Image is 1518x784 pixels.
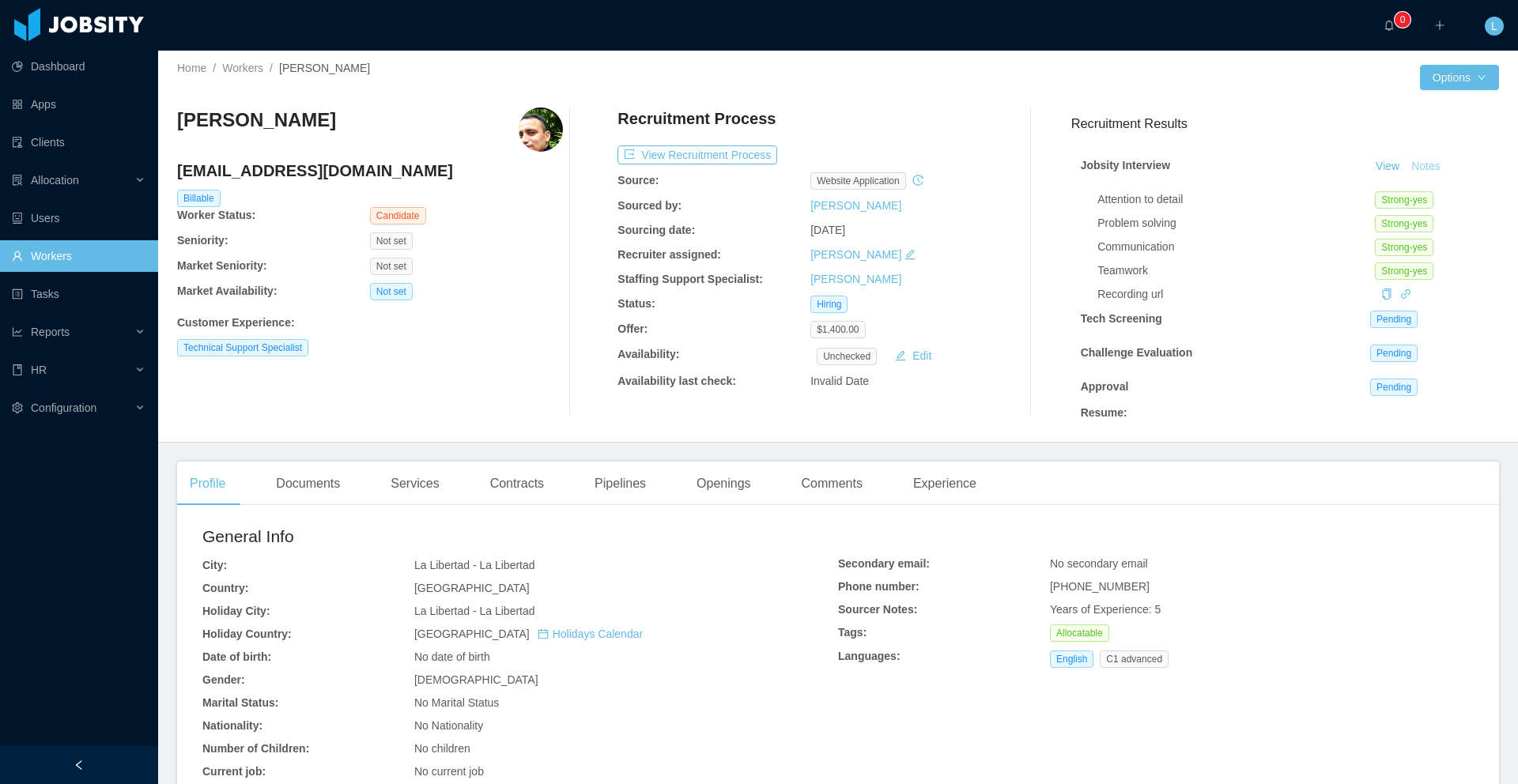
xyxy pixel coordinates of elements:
b: City: [202,559,227,571]
span: Not set [370,258,413,275]
span: / [270,62,273,74]
span: No secondary email [1050,557,1148,570]
div: Profile [177,462,238,506]
span: Configuration [31,401,96,414]
b: Holiday City: [202,605,270,617]
a: icon: userWorkers [12,240,145,272]
span: website application [810,172,906,190]
span: [PHONE_NUMBER] [1050,580,1150,593]
a: icon: appstoreApps [12,89,145,120]
div: Pipelines [582,462,659,506]
b: Secondary email: [838,557,930,570]
a: icon: pie-chartDashboard [12,51,145,82]
b: Gender: [202,673,245,686]
span: No Marital Status [414,696,499,709]
span: La Libertad - La Libertad [414,605,535,617]
b: Recruiter assigned: [617,248,721,261]
span: Reports [31,326,70,338]
h3: Recruitment Results [1071,114,1499,134]
b: Offer: [617,322,648,335]
b: Sourced by: [617,199,682,212]
a: icon: auditClients [12,126,145,158]
span: [GEOGRAPHIC_DATA] [414,628,643,640]
b: Status: [617,297,655,310]
b: Current job: [202,765,266,778]
div: Comments [789,462,875,506]
a: View [1370,160,1405,172]
i: icon: copy [1381,288,1392,300]
div: Teamwork [1097,262,1375,279]
a: [PERSON_NAME] [810,273,901,285]
span: Strong-yes [1375,262,1433,280]
b: Availability: [617,348,679,360]
b: Phone number: [838,580,919,593]
span: L [1491,17,1497,36]
button: icon: exportView Recruitment Process [617,145,777,164]
span: [GEOGRAPHIC_DATA] [414,582,530,594]
i: icon: history [912,175,923,186]
a: [PERSON_NAME] [810,248,901,261]
div: Copy [1381,286,1392,303]
div: Experience [901,462,989,506]
b: Holiday Country: [202,628,292,640]
span: Pending [1370,311,1418,328]
b: Date of birth: [202,650,271,663]
strong: Resume : [1081,406,1127,419]
a: icon: calendarHolidays Calendar [538,628,643,640]
i: icon: solution [12,175,23,186]
span: Pending [1370,345,1418,362]
b: Country: [202,582,248,594]
a: icon: profileTasks [12,278,145,310]
i: icon: calendar [538,628,549,639]
div: Services [378,462,451,506]
span: Not set [370,232,413,250]
span: / [213,62,216,74]
div: Attention to detail [1097,191,1375,208]
strong: Jobsity Interview [1081,159,1171,171]
span: Allocation [31,174,79,187]
span: Billable [177,190,221,207]
span: [DATE] [810,224,845,236]
i: icon: book [12,364,23,375]
div: Problem solving [1097,215,1375,232]
b: Source: [617,174,659,187]
span: No date of birth [414,650,490,663]
div: Openings [684,462,764,506]
span: No current job [414,765,484,778]
i: icon: setting [12,402,23,413]
b: Nationality: [202,719,262,732]
h4: [EMAIL_ADDRESS][DOMAIN_NAME] [177,160,563,182]
h2: General Info [202,524,838,549]
b: Market Seniority: [177,259,267,272]
span: HR [31,364,47,376]
button: Optionsicon: down [1420,65,1499,90]
i: icon: line-chart [12,326,23,337]
sup: 0 [1395,12,1410,28]
a: icon: exportView Recruitment Process [617,149,777,161]
i: icon: bell [1384,20,1395,31]
b: Market Availability: [177,285,278,297]
strong: Approval [1081,380,1129,393]
button: icon: editEdit [889,346,938,365]
b: Worker Status: [177,209,255,221]
b: Sourcing date: [617,224,695,236]
button: Notes [1405,157,1447,176]
span: Strong-yes [1375,215,1433,232]
span: Allocatable [1050,624,1109,642]
span: $1,400.00 [810,321,865,338]
a: [PERSON_NAME] [810,199,901,212]
b: Customer Experience : [177,316,295,329]
span: No Nationality [414,719,483,732]
span: Invalid Date [810,375,869,387]
span: Hiring [810,296,848,313]
a: icon: link [1400,288,1411,300]
b: Sourcer Notes: [838,603,917,616]
b: Languages: [838,650,901,662]
a: Home [177,62,206,74]
span: Technical Support Specialist [177,339,308,356]
strong: Tech Screening [1081,312,1162,325]
i: icon: edit [904,249,916,260]
b: Availability last check: [617,375,736,387]
div: Recording url [1097,286,1375,303]
span: C1 advanced [1100,650,1169,668]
